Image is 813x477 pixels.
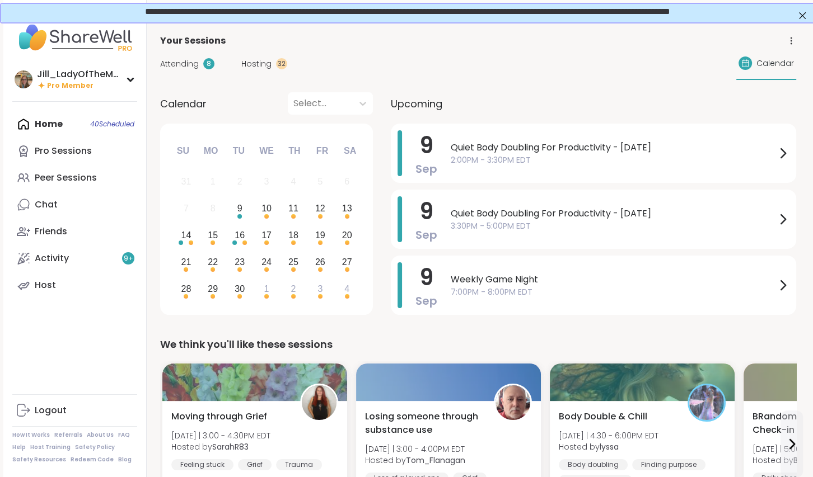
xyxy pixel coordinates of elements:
span: [DATE] | 3:00 - 4:00PM EDT [365,443,465,455]
div: Not available Monday, September 1st, 2025 [201,170,225,194]
a: About Us [87,431,114,439]
div: 2 [291,281,296,296]
div: Choose Sunday, September 14th, 2025 [174,224,198,248]
span: Calendar [160,96,207,111]
div: Choose Thursday, September 25th, 2025 [282,250,306,274]
span: Quiet Body Doubling For Productivity - [DATE] [451,207,776,220]
span: Attending [160,58,199,70]
div: Not available Monday, September 8th, 2025 [201,197,225,221]
div: 17 [261,228,272,243]
div: 32 [276,58,287,69]
span: Body Double & Chill [559,410,647,423]
b: SarahR83 [212,441,249,452]
div: 24 [261,254,272,270]
span: 2:00PM - 3:30PM EDT [451,154,776,166]
a: Safety Policy [75,443,115,451]
div: Tu [226,139,251,163]
div: We think you'll like these sessions [160,337,796,352]
div: 29 [208,281,218,296]
div: Jill_LadyOfTheMountain [37,68,121,81]
div: Choose Monday, September 22nd, 2025 [201,250,225,274]
span: 9 + [124,254,133,263]
div: Fr [310,139,334,163]
div: Pro Sessions [35,145,92,157]
div: month 2025-09 [172,168,360,302]
div: 12 [315,201,325,216]
span: 9 [419,262,433,293]
div: Choose Wednesday, September 24th, 2025 [255,250,279,274]
div: Body doubling [559,459,628,470]
span: Upcoming [391,96,442,111]
div: Not available Wednesday, September 3rd, 2025 [255,170,279,194]
div: Mo [198,139,223,163]
div: Choose Tuesday, September 23rd, 2025 [228,250,252,274]
div: 30 [235,281,245,296]
div: 18 [288,228,298,243]
span: Weekly Game Night [451,273,776,286]
span: Hosted by [365,455,465,466]
a: Host [12,272,137,299]
a: Safety Resources [12,456,66,464]
div: 27 [342,254,352,270]
span: Sep [415,227,437,243]
a: Host Training [30,443,71,451]
div: Th [282,139,307,163]
div: Chat [35,199,58,211]
div: Choose Thursday, September 11th, 2025 [282,197,306,221]
div: Not available Sunday, September 7th, 2025 [174,197,198,221]
div: 1 [264,281,269,296]
div: Choose Saturday, September 13th, 2025 [335,197,359,221]
span: Hosted by [559,441,658,452]
span: [DATE] | 3:00 - 4:30PM EDT [171,430,270,441]
div: Choose Thursday, September 18th, 2025 [282,224,306,248]
div: 10 [261,201,272,216]
b: lyssa [600,441,619,452]
span: Pro Member [47,81,94,91]
div: 7 [184,201,189,216]
div: 4 [291,174,296,189]
div: 5 [317,174,323,189]
div: 28 [181,281,191,296]
a: Activity9+ [12,245,137,272]
div: 25 [288,254,298,270]
a: Chat [12,191,137,218]
div: Choose Tuesday, September 30th, 2025 [228,277,252,301]
div: Choose Wednesday, September 17th, 2025 [255,224,279,248]
span: Hosted by [171,441,270,452]
div: 8 [203,58,214,69]
div: 20 [342,228,352,243]
div: Feeling stuck [171,459,233,470]
span: 9 [419,130,433,161]
div: 9 [237,201,242,216]
span: [DATE] | 4:30 - 6:00PM EDT [559,430,658,441]
img: lyssa [689,385,724,420]
a: Help [12,443,26,451]
a: Blog [118,456,132,464]
a: Referrals [54,431,82,439]
div: 11 [288,201,298,216]
div: 21 [181,254,191,270]
div: 23 [235,254,245,270]
div: 1 [211,174,216,189]
a: Redeem Code [71,456,114,464]
span: Losing someone through substance use [365,410,482,437]
div: Not available Thursday, September 4th, 2025 [282,170,306,194]
div: Logout [35,404,67,417]
div: 16 [235,228,245,243]
span: Sep [415,161,437,177]
img: Jill_LadyOfTheMountain [15,70,32,88]
span: Quiet Body Doubling For Productivity - [DATE] [451,141,776,154]
div: Choose Wednesday, September 10th, 2025 [255,197,279,221]
div: 22 [208,254,218,270]
b: Tom_Flanagan [406,455,465,466]
div: We [254,139,279,163]
div: Not available Friday, September 5th, 2025 [308,170,332,194]
div: 26 [315,254,325,270]
div: Host [35,279,56,291]
div: Activity [35,252,69,265]
div: 3 [317,281,323,296]
span: 7:00PM - 8:00PM EDT [451,286,776,298]
span: Calendar [756,58,794,69]
div: 2 [237,174,242,189]
a: Peer Sessions [12,164,137,191]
